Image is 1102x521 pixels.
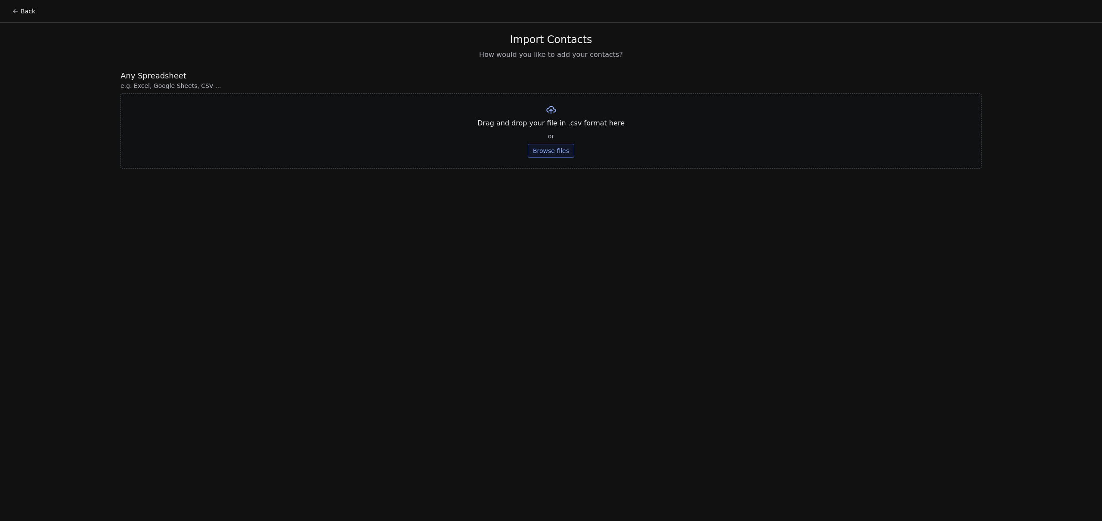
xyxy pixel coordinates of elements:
[548,132,554,140] span: or
[121,70,981,81] span: Any Spreadsheet
[121,81,981,90] span: e.g. Excel, Google Sheets, CSV ...
[510,33,592,46] span: Import Contacts
[7,3,40,19] button: Back
[477,118,625,128] span: Drag and drop your file in .csv format here
[479,50,623,60] span: How would you like to add your contacts?
[528,144,574,158] button: Browse files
